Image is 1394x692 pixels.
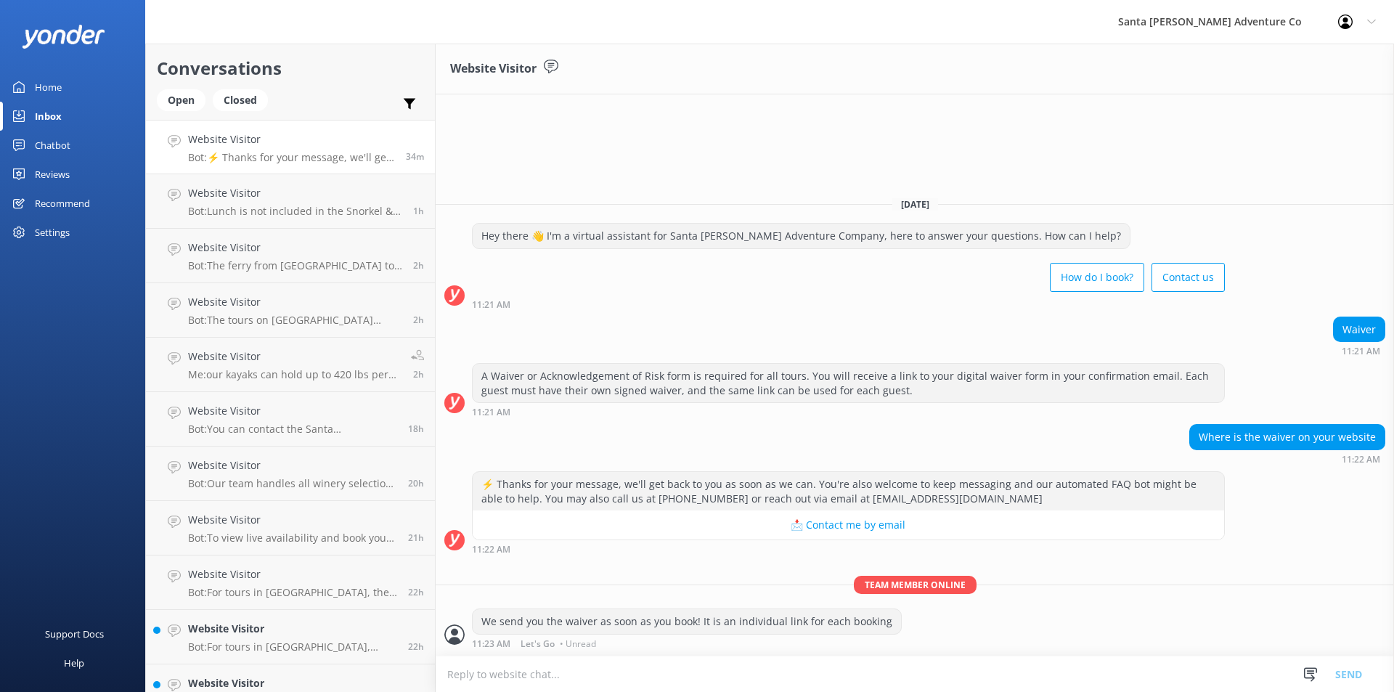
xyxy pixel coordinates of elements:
span: • Unread [560,640,596,648]
div: Recommend [35,189,90,218]
div: Sep 01 2025 11:22am (UTC -07:00) America/Tijuana [1189,454,1385,464]
a: Website VisitorBot:You can contact the Santa [PERSON_NAME] Adventure Co. team at [PHONE_NUMBER], ... [146,392,435,447]
a: Website VisitorBot:To view live availability and book your Santa [PERSON_NAME] Adventure tour, cl... [146,501,435,555]
strong: 11:22 AM [1342,455,1380,464]
p: Bot: For tours in [GEOGRAPHIC_DATA], the storage bins at Scorpion Anchorage are animal-resistant,... [188,586,397,599]
p: Bot: To view live availability and book your Santa [PERSON_NAME] Adventure tour, click [URL][DOMA... [188,532,397,545]
span: Let's Go [521,640,555,648]
p: Bot: For tours in [GEOGRAPHIC_DATA], there are animal-resistant storage bins available at Scorpio... [188,640,397,654]
a: Website VisitorMe:our kayaks can hold up to 420 lbs per boat2h [146,338,435,392]
span: Sep 01 2025 09:30am (UTC -07:00) America/Tijuana [413,259,424,272]
a: Website VisitorBot:For tours in [GEOGRAPHIC_DATA], there are animal-resistant storage bins availa... [146,610,435,664]
a: Website VisitorBot:Lunch is not included in the Snorkel & Kayak Tour, so you will need to bring y... [146,174,435,229]
div: Sep 01 2025 11:21am (UTC -07:00) America/Tijuana [472,407,1225,417]
h4: Website Visitor [188,403,397,419]
div: Help [64,648,84,677]
p: Bot: Our team handles all winery selections and reservations, partnering with over a dozen premie... [188,477,397,490]
div: Waiver [1334,317,1385,342]
textarea: To enrich screen reader interactions, please activate Accessibility in Grammarly extension settings [436,656,1394,692]
h2: Conversations [157,54,424,82]
div: Closed [213,89,268,111]
span: Aug 31 2025 01:02pm (UTC -07:00) America/Tijuana [408,640,424,653]
a: Website VisitorBot:The ferry from [GEOGRAPHIC_DATA] to the [GEOGRAPHIC_DATA] takes approximately ... [146,229,435,283]
p: Me: our kayaks can hold up to 420 lbs per boat [188,368,400,381]
div: Sep 01 2025 11:21am (UTC -07:00) America/Tijuana [1333,346,1385,356]
h4: Website Visitor [188,131,395,147]
div: ⚡ Thanks for your message, we'll get back to you as soon as we can. You're also welcome to keep m... [473,472,1224,510]
span: Sep 01 2025 09:21am (UTC -07:00) America/Tijuana [413,314,424,326]
p: Bot: The tours on [GEOGRAPHIC_DATA][PERSON_NAME] take place at [GEOGRAPHIC_DATA]. [188,314,402,327]
span: Aug 31 2025 05:42pm (UTC -07:00) America/Tijuana [408,423,424,435]
p: Bot: ⚡ Thanks for your message, we'll get back to you as soon as we can. You're also welcome to k... [188,151,395,164]
span: Aug 31 2025 02:49pm (UTC -07:00) America/Tijuana [408,532,424,544]
span: Team member online [854,576,977,594]
h3: Website Visitor [450,60,537,78]
span: [DATE] [892,198,938,211]
button: 📩 Contact me by email [473,510,1224,540]
div: Reviews [35,160,70,189]
strong: 11:22 AM [472,545,510,554]
a: Website VisitorBot:Our team handles all winery selections and reservations, partnering with over ... [146,447,435,501]
div: We send you the waiver as soon as you book! It is an individual link for each booking [473,609,901,634]
h4: Website Visitor [188,566,397,582]
a: Closed [213,91,275,107]
span: Sep 01 2025 09:15am (UTC -07:00) America/Tijuana [413,368,424,380]
div: Support Docs [45,619,104,648]
div: A Waiver or Acknowledgement of Risk form is required for all tours. You will receive a link to yo... [473,364,1224,402]
h4: Website Visitor [188,621,397,637]
p: Bot: Lunch is not included in the Snorkel & Kayak Tour, so you will need to bring your own lunch. [188,205,402,218]
h4: Website Visitor [188,294,402,310]
strong: 11:21 AM [1342,347,1380,356]
div: Where is the waiver on your website [1190,425,1385,449]
img: yonder-white-logo.png [22,25,105,49]
button: How do I book? [1050,263,1144,292]
div: Inbox [35,102,62,131]
button: Contact us [1152,263,1225,292]
div: Sep 01 2025 11:21am (UTC -07:00) America/Tijuana [472,299,1225,309]
a: Website VisitorBot:⚡ Thanks for your message, we'll get back to you as soon as we can. You're als... [146,120,435,174]
h4: Website Visitor [188,185,402,201]
strong: 11:21 AM [472,301,510,309]
div: Open [157,89,205,111]
strong: 11:21 AM [472,408,510,417]
span: Sep 01 2025 11:22am (UTC -07:00) America/Tijuana [406,150,424,163]
div: Settings [35,218,70,247]
div: Sep 01 2025 11:23am (UTC -07:00) America/Tijuana [472,638,902,648]
p: Bot: You can contact the Santa [PERSON_NAME] Adventure Co. team at [PHONE_NUMBER], or by emailing... [188,423,397,436]
p: Bot: The ferry from [GEOGRAPHIC_DATA] to the [GEOGRAPHIC_DATA] takes approximately 1-1.5 hours. [188,259,402,272]
span: Sep 01 2025 10:21am (UTC -07:00) America/Tijuana [413,205,424,217]
h4: Website Visitor [188,349,400,365]
div: Home [35,73,62,102]
a: Website VisitorBot:For tours in [GEOGRAPHIC_DATA], the storage bins at Scorpion Anchorage are ani... [146,555,435,610]
div: Hey there 👋 I'm a virtual assistant for Santa [PERSON_NAME] Adventure Company, here to answer you... [473,224,1130,248]
div: Sep 01 2025 11:22am (UTC -07:00) America/Tijuana [472,544,1225,554]
span: Aug 31 2025 01:05pm (UTC -07:00) America/Tijuana [408,586,424,598]
div: Chatbot [35,131,70,160]
h4: Website Visitor [188,457,397,473]
h4: Website Visitor [188,240,402,256]
h4: Website Visitor [188,512,397,528]
span: Aug 31 2025 03:18pm (UTC -07:00) America/Tijuana [408,477,424,489]
a: Website VisitorBot:The tours on [GEOGRAPHIC_DATA][PERSON_NAME] take place at [GEOGRAPHIC_DATA].2h [146,283,435,338]
h4: Website Visitor [188,675,403,691]
a: Open [157,91,213,107]
strong: 11:23 AM [472,640,510,648]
